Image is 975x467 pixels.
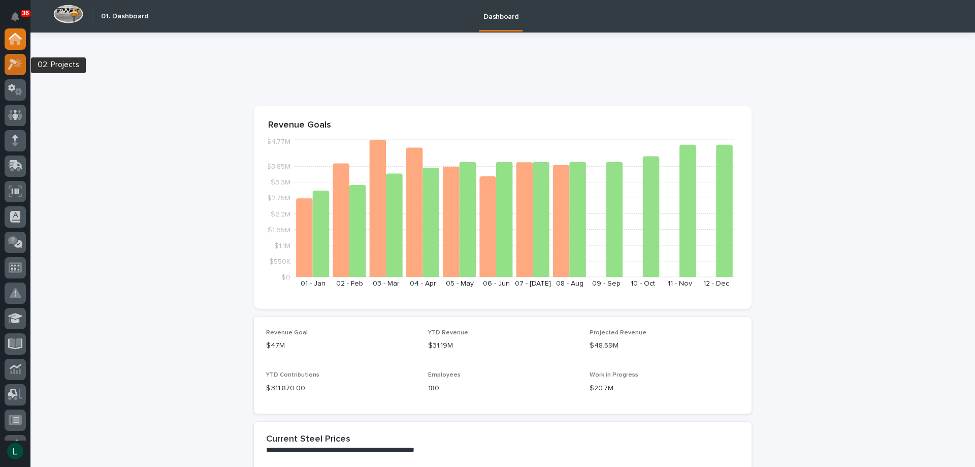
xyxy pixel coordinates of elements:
[446,280,474,287] text: 05 - May
[101,12,148,21] h2: 01. Dashboard
[590,340,739,351] p: $48.59M
[22,10,29,17] p: 36
[13,12,26,28] div: Notifications36
[268,120,737,131] p: Revenue Goals
[268,226,290,233] tspan: $1.65M
[5,441,26,462] button: users-avatar
[266,330,308,336] span: Revenue Goal
[267,138,290,145] tspan: $4.77M
[269,258,290,265] tspan: $550K
[668,280,692,287] text: 11 - Nov
[266,340,416,351] p: $47M
[590,330,646,336] span: Projected Revenue
[267,163,290,170] tspan: $3.85M
[515,280,551,287] text: 07 - [DATE]
[281,274,290,281] tspan: $0
[271,179,290,186] tspan: $3.3M
[556,280,583,287] text: 08 - Aug
[428,330,468,336] span: YTD Revenue
[301,280,326,287] text: 01 - Jan
[428,372,461,378] span: Employees
[373,280,400,287] text: 03 - Mar
[592,280,621,287] text: 09 - Sep
[336,280,363,287] text: 02 - Feb
[703,280,729,287] text: 12 - Dec
[266,434,350,445] h2: Current Steel Prices
[5,6,26,27] button: Notifications
[428,340,578,351] p: $31.19M
[266,372,319,378] span: YTD Contributions
[53,5,83,23] img: Workspace Logo
[590,383,739,394] p: $20.7M
[483,280,510,287] text: 06 - Jun
[267,195,290,202] tspan: $2.75M
[271,210,290,217] tspan: $2.2M
[410,280,436,287] text: 04 - Apr
[428,383,578,394] p: 180
[274,242,290,249] tspan: $1.1M
[631,280,655,287] text: 10 - Oct
[266,383,416,394] p: $ 311,870.00
[590,372,638,378] span: Work in Progress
